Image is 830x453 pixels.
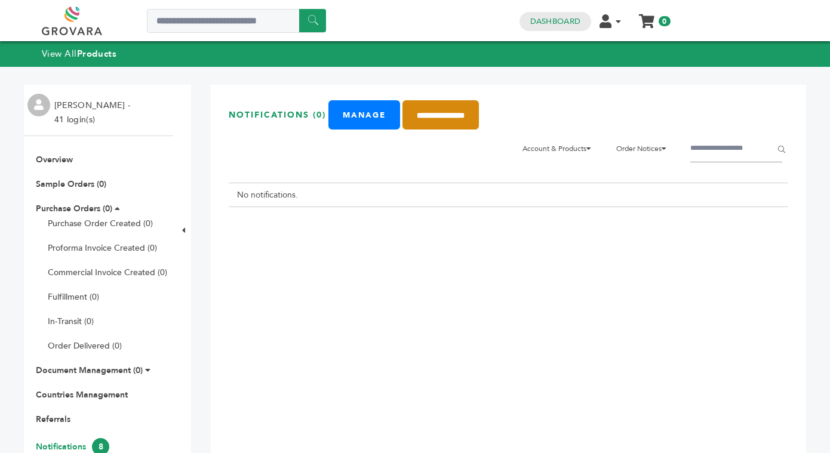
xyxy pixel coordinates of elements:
span: 0 [659,16,670,26]
a: Countries Management [36,389,128,400]
a: Notifications8 [36,441,109,452]
a: Sample Orders (0) [36,178,106,190]
td: No notifications. [229,183,788,207]
input: Filter by keywords [690,135,782,162]
a: Purchase Order Created (0) [48,218,153,229]
a: Document Management (0) [36,365,143,376]
li: Order Notices [610,135,680,162]
a: View AllProducts [42,48,117,60]
h3: Notifications (0) [229,109,326,121]
a: Overview [36,154,73,165]
strong: Products [77,48,116,60]
li: Account & Products [517,135,604,162]
a: Manage [328,100,400,130]
a: Dashboard [530,16,580,27]
li: [PERSON_NAME] - 41 login(s) [54,98,133,127]
a: Fulfillment (0) [48,291,99,303]
a: Proforma Invoice Created (0) [48,242,157,254]
input: Search a product or brand... [147,9,326,33]
a: Commercial Invoice Created (0) [48,267,167,278]
img: profile.png [27,94,50,116]
a: Referrals [36,414,70,425]
a: In-Transit (0) [48,316,94,327]
a: Order Delivered (0) [48,340,122,352]
a: My Cart [640,11,653,23]
a: Purchase Orders (0) [36,203,112,214]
